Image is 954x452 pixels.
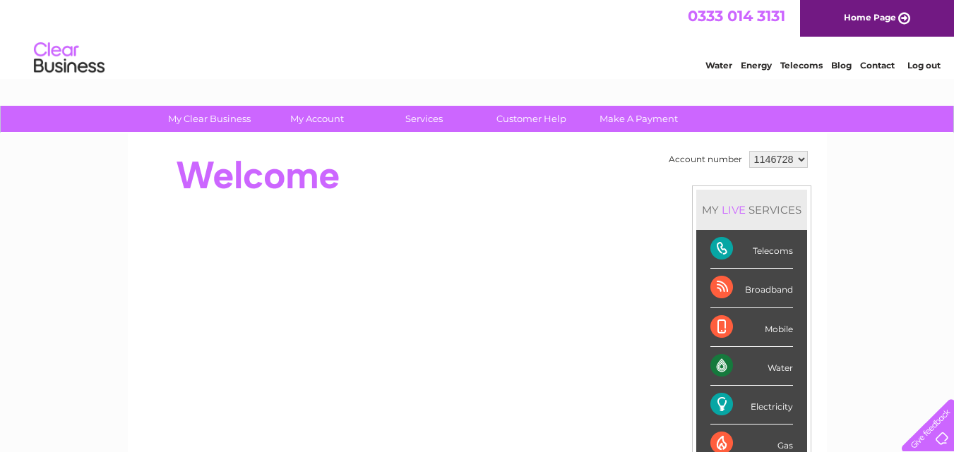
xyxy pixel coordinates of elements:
[710,386,793,424] div: Electricity
[710,269,793,307] div: Broadband
[907,60,941,71] a: Log out
[258,106,375,132] a: My Account
[705,60,732,71] a: Water
[144,8,811,68] div: Clear Business is a trading name of Verastar Limited (registered in [GEOGRAPHIC_DATA] No. 3667643...
[780,60,823,71] a: Telecoms
[860,60,895,71] a: Contact
[719,203,749,216] div: LIVE
[366,106,482,132] a: Services
[33,37,105,80] img: logo.png
[710,347,793,386] div: Water
[710,230,793,269] div: Telecoms
[665,147,746,171] td: Account number
[473,106,590,132] a: Customer Help
[741,60,772,71] a: Energy
[710,308,793,347] div: Mobile
[151,106,268,132] a: My Clear Business
[688,7,785,25] a: 0333 014 3131
[696,190,807,230] div: MY SERVICES
[580,106,697,132] a: Make A Payment
[831,60,852,71] a: Blog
